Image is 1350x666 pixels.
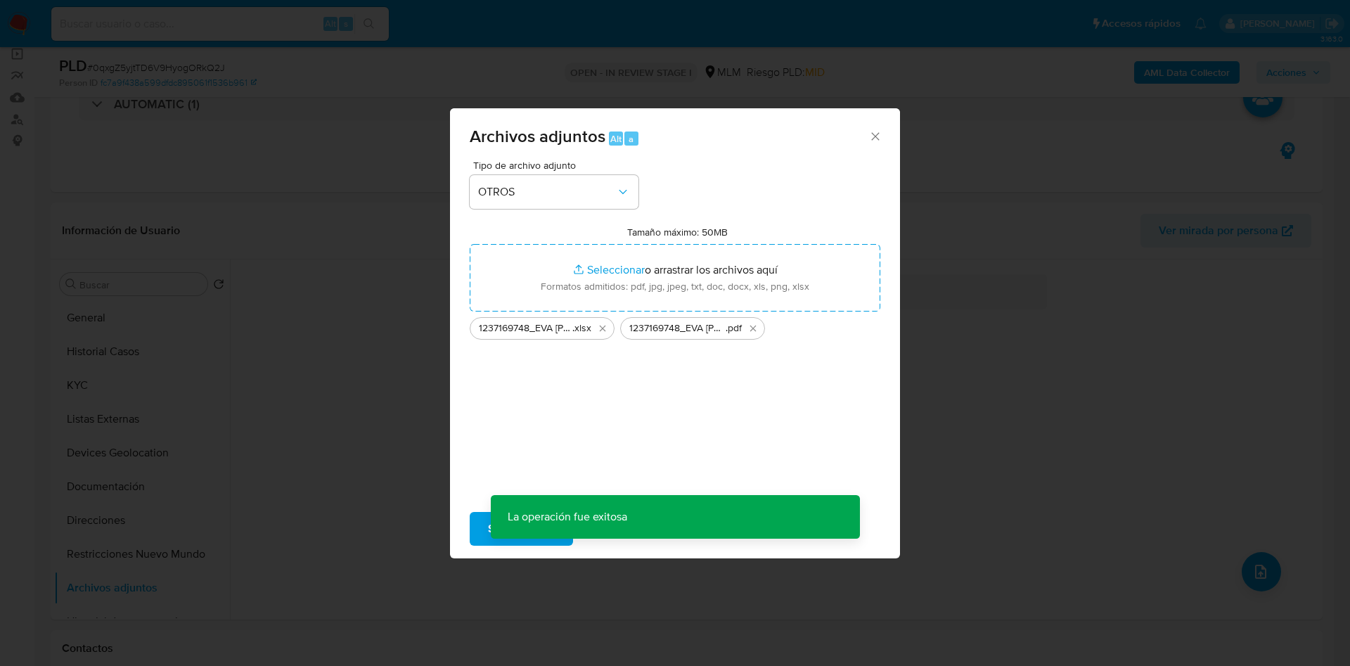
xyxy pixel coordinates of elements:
[572,321,591,335] span: .xlsx
[868,129,881,142] button: Cerrar
[597,513,643,544] span: Cancelar
[745,320,761,337] button: Eliminar 1237169748_EVA MARIA GONZALEZ SOTELO_SEP2025.pdf
[473,160,642,170] span: Tipo de archivo adjunto
[491,495,644,539] p: La operación fue exitosa
[627,226,728,238] label: Tamaño máximo: 50MB
[470,124,605,148] span: Archivos adjuntos
[629,321,726,335] span: 1237169748_EVA [PERSON_NAME] SOTELO_SEP2025
[470,512,573,546] button: Subir archivo
[629,132,634,146] span: a
[594,320,611,337] button: Eliminar 1237169748_EVA MARIA GONZALEZ SOTELO_SEP2025.xlsx
[470,312,880,340] ul: Archivos seleccionados
[478,185,616,199] span: OTROS
[479,321,572,335] span: 1237169748_EVA [PERSON_NAME] SOTELO_SEP2025
[470,175,638,209] button: OTROS
[610,132,622,146] span: Alt
[488,513,555,544] span: Subir archivo
[726,321,742,335] span: .pdf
